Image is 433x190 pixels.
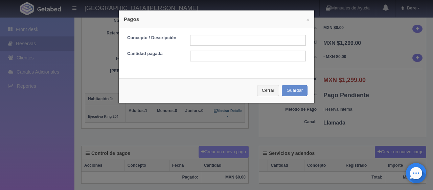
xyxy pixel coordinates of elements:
label: Cantidad pagada [122,51,185,57]
h4: Pagos [124,16,309,23]
button: Cerrar [257,85,279,96]
button: × [306,17,309,22]
label: Concepto / Descripción [122,35,185,41]
button: Guardar [282,85,307,96]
